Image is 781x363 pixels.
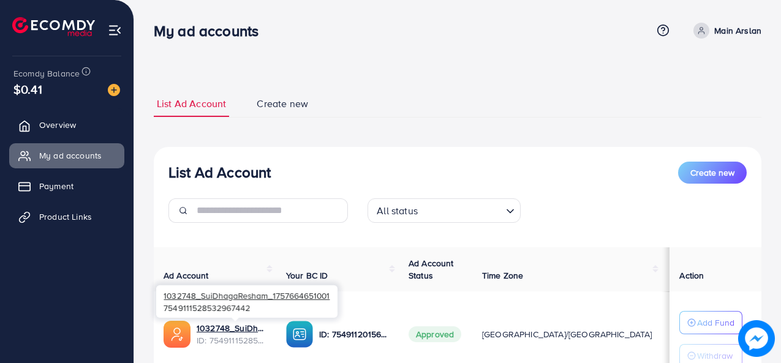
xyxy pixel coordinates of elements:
span: Product Links [39,211,92,223]
span: Ad Account Status [409,257,454,282]
a: 1032748_SuiDhagaResham_1757664651001 [197,322,266,334]
span: ID: 7549111528532967442 [197,334,266,346]
span: Overview [39,119,76,131]
button: Create new [678,162,747,184]
img: image [738,320,775,357]
span: My ad accounts [39,149,102,162]
span: Payment [39,180,74,192]
p: ID: 7549112015634153473 [319,327,389,342]
a: Product Links [9,204,124,229]
span: Your BC ID [286,269,328,282]
span: $0.41 [13,80,42,98]
span: Time Zone [482,269,523,282]
span: Ecomdy Balance [13,67,80,80]
span: Approved [409,326,461,342]
img: menu [108,23,122,37]
span: Create new [690,167,734,179]
img: ic-ba-acc.ded83a64.svg [286,321,313,348]
h3: My ad accounts [154,22,268,40]
span: Create new [257,97,308,111]
input: Search for option [421,200,501,220]
span: 1032748_SuiDhagaResham_1757664651001 [164,290,330,301]
img: logo [12,17,95,36]
a: Payment [9,174,124,198]
span: Action [679,269,704,282]
div: 7549111528532967442 [156,285,338,318]
p: Withdraw [697,348,733,363]
span: Ad Account [164,269,209,282]
img: image [108,84,120,96]
a: Main Arslan [689,23,761,39]
span: All status [374,202,420,220]
h3: List Ad Account [168,163,271,181]
div: Search for option [368,198,521,223]
span: List Ad Account [157,97,226,111]
a: Overview [9,113,124,137]
span: [GEOGRAPHIC_DATA]/[GEOGRAPHIC_DATA] [482,328,652,340]
p: Add Fund [697,315,734,330]
img: ic-ads-acc.e4c84228.svg [164,321,191,348]
p: Main Arslan [714,23,761,38]
a: My ad accounts [9,143,124,168]
button: Add Fund [679,311,742,334]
